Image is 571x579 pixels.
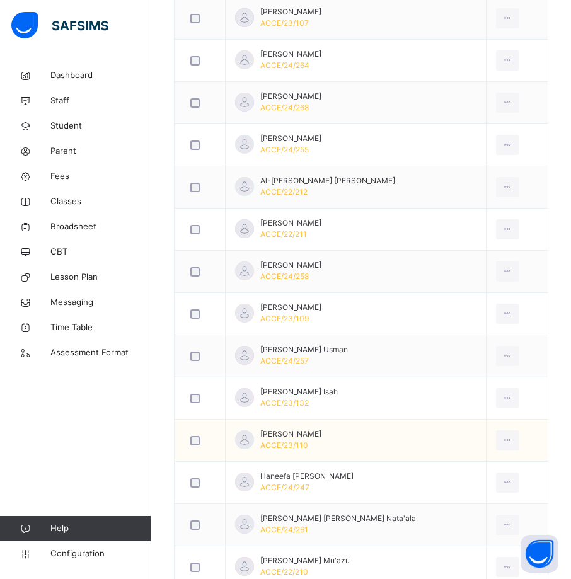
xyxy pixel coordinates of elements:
[50,321,151,334] span: Time Table
[521,535,558,573] button: Open asap
[50,271,151,284] span: Lesson Plan
[260,344,348,355] span: [PERSON_NAME] Usman
[50,170,151,183] span: Fees
[260,103,309,112] span: ACCE/24/268
[50,246,151,258] span: CBT
[260,440,308,450] span: ACCE/23/110
[260,187,308,197] span: ACCE/22/212
[50,195,151,208] span: Classes
[260,18,309,28] span: ACCE/23/107
[260,217,321,229] span: [PERSON_NAME]
[260,133,321,144] span: [PERSON_NAME]
[50,145,151,158] span: Parent
[260,175,395,186] span: Al-[PERSON_NAME] [PERSON_NAME]
[260,91,321,102] span: [PERSON_NAME]
[260,49,321,60] span: [PERSON_NAME]
[260,6,321,18] span: [PERSON_NAME]
[260,525,308,534] span: ACCE/24/261
[50,221,151,233] span: Broadsheet
[260,314,309,323] span: ACCE/23/109
[11,12,108,38] img: safsims
[50,547,151,560] span: Configuration
[50,522,151,535] span: Help
[260,398,309,408] span: ACCE/23/132
[260,302,321,313] span: [PERSON_NAME]
[260,260,321,271] span: [PERSON_NAME]
[260,356,309,365] span: ACCE/24/257
[260,513,416,524] span: [PERSON_NAME] [PERSON_NAME] Nata'ala
[50,69,151,82] span: Dashboard
[260,145,309,154] span: ACCE/24/255
[50,95,151,107] span: Staff
[260,483,309,492] span: ACCE/24/247
[260,428,321,440] span: [PERSON_NAME]
[260,386,338,398] span: [PERSON_NAME] Isah
[260,471,354,482] span: Haneefa [PERSON_NAME]
[50,347,151,359] span: Assessment Format
[260,60,309,70] span: ACCE/24/264
[260,272,309,281] span: ACCE/24/258
[50,120,151,132] span: Student
[260,567,308,576] span: ACCE/22/210
[50,296,151,309] span: Messaging
[260,555,350,566] span: [PERSON_NAME] Mu'azu
[260,229,307,239] span: ACCE/22/211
